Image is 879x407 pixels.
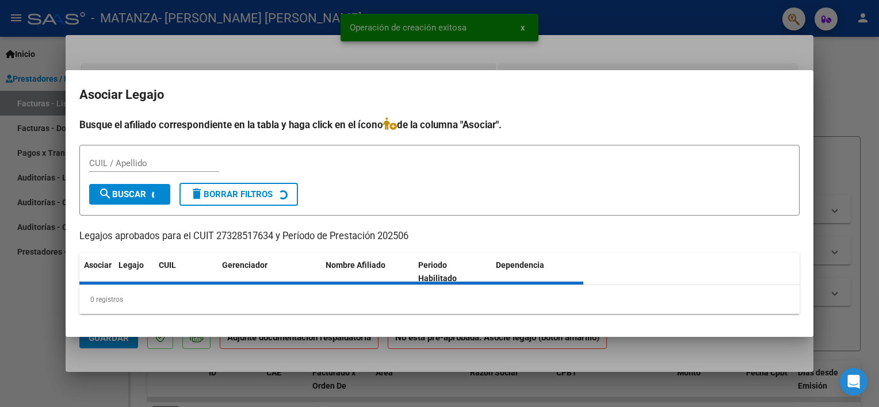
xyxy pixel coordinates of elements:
p: Legajos aprobados para el CUIT 27328517634 y Período de Prestación 202506 [79,229,800,244]
button: Borrar Filtros [179,183,298,206]
span: Borrar Filtros [190,189,273,199]
datatable-header-cell: Asociar [79,253,114,291]
div: Open Intercom Messenger [840,368,867,396]
span: Legajo [119,260,144,270]
datatable-header-cell: CUIL [154,253,217,291]
h4: Busque el afiliado correspondiente en la tabla y haga click en el ícono de la columna "Asociar". [79,117,800,132]
datatable-header-cell: Gerenciador [217,253,321,291]
mat-icon: delete [190,187,204,201]
h2: Asociar Legajo [79,84,800,106]
datatable-header-cell: Dependencia [491,253,584,291]
mat-icon: search [98,187,112,201]
span: CUIL [159,260,176,270]
span: Buscar [98,189,146,199]
button: Buscar [89,184,170,205]
datatable-header-cell: Nombre Afiliado [321,253,414,291]
span: Periodo Habilitado [418,260,457,283]
span: Asociar [84,260,112,270]
span: Nombre Afiliado [326,260,385,270]
span: Dependencia [496,260,544,270]
div: 0 registros [79,285,800,314]
datatable-header-cell: Legajo [114,253,154,291]
span: Gerenciador [222,260,267,270]
datatable-header-cell: Periodo Habilitado [414,253,491,291]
